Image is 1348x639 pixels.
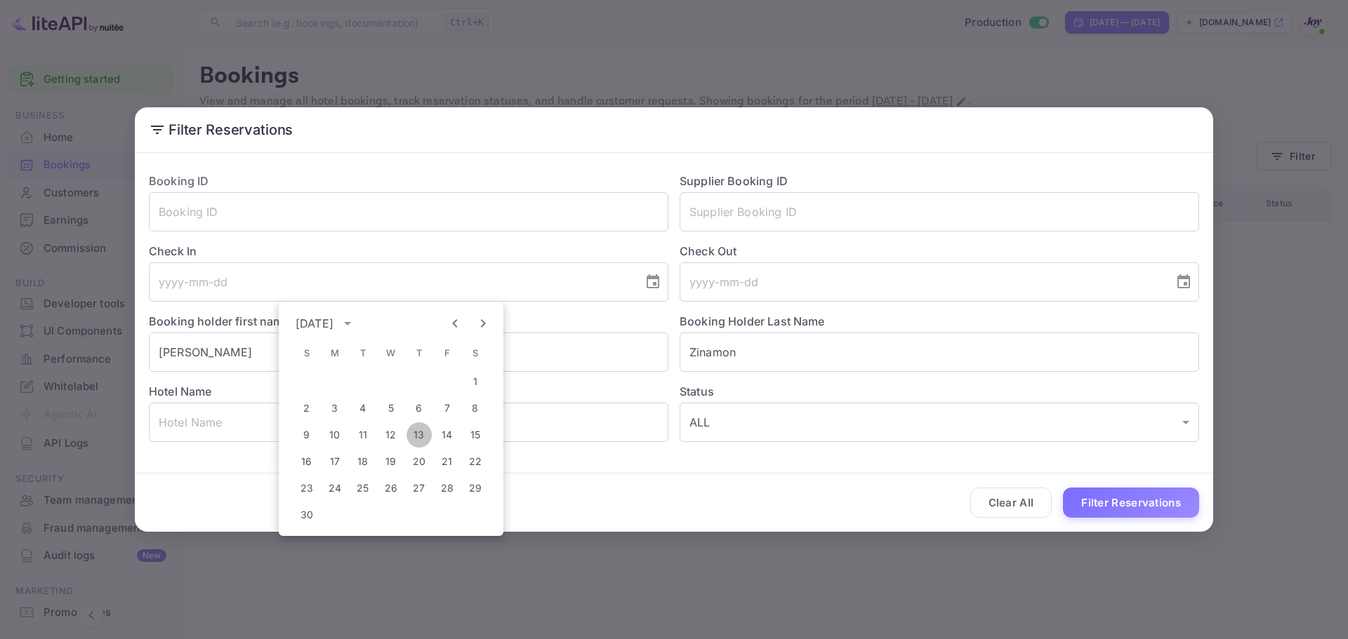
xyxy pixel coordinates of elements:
input: Holder Last Name [680,332,1199,372]
label: Booking ID [149,174,209,188]
span: Tuesday [350,339,376,368]
button: 15 [463,422,488,448]
span: Wednesday [378,339,404,368]
button: 10 [322,422,348,448]
button: 12 [378,422,404,448]
input: Supplier Booking ID [680,192,1199,231]
button: 18 [350,449,376,474]
span: Monday [322,339,348,368]
button: 28 [435,476,460,501]
button: Previous month [443,311,467,335]
input: Holder First Name [149,332,668,372]
button: 19 [378,449,404,474]
button: Next month [471,311,495,335]
button: 14 [435,422,460,448]
button: Filter Reservations [1063,487,1199,518]
button: 8 [463,396,488,421]
button: Choose date [639,268,667,296]
button: 4 [350,396,376,421]
button: 9 [294,422,319,448]
button: 30 [294,502,319,527]
button: 17 [322,449,348,474]
button: 25 [350,476,376,501]
button: 23 [294,476,319,501]
button: Clear All [970,487,1052,518]
button: Choose date [1170,268,1198,296]
button: 6 [407,396,432,421]
div: [DATE] [296,315,333,332]
button: 27 [407,476,432,501]
label: Check In [149,243,668,260]
input: Hotel Name [149,403,668,442]
input: yyyy-mm-dd [149,262,633,302]
button: 2 [294,396,319,421]
span: Saturday [463,339,488,368]
button: 11 [350,422,376,448]
span: Thursday [407,339,432,368]
button: 21 [435,449,460,474]
span: Sunday [294,339,319,368]
span: Friday [435,339,460,368]
button: 1 [463,369,488,394]
input: yyyy-mm-dd [680,262,1164,302]
div: ALL [680,403,1199,442]
button: 26 [378,476,404,501]
button: 22 [463,449,488,474]
button: 16 [294,449,319,474]
button: 3 [322,396,348,421]
label: Hotel Name [149,384,212,398]
button: 29 [463,476,488,501]
h2: Filter Reservations [135,107,1213,152]
button: calendar view is open, switch to year view [338,314,357,333]
label: Booking holder first name [149,314,290,328]
button: 7 [435,396,460,421]
button: 20 [407,449,432,474]
label: Supplier Booking ID [680,174,788,188]
button: 5 [378,396,404,421]
label: Check Out [680,243,1199,260]
label: Booking Holder Last Name [680,314,825,328]
button: 24 [322,476,348,501]
input: Booking ID [149,192,668,231]
label: Status [680,383,1199,400]
button: 13 [407,422,432,448]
